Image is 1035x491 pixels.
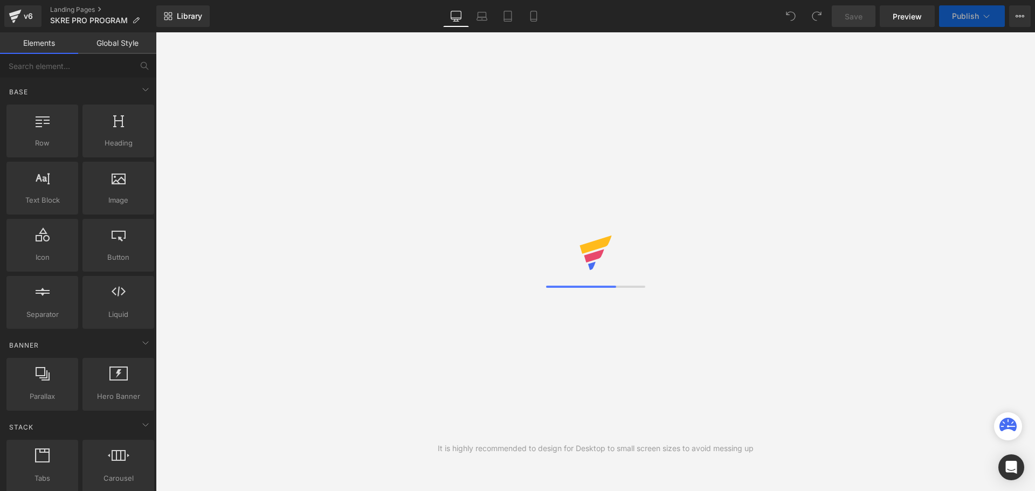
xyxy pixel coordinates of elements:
div: v6 [22,9,35,23]
a: Laptop [469,5,495,27]
span: Separator [10,309,75,320]
span: Icon [10,252,75,263]
span: Carousel [86,473,151,484]
a: Tablet [495,5,521,27]
span: Base [8,87,29,97]
span: SKRE PRO PROGRAM [50,16,128,25]
a: Landing Pages [50,5,156,14]
div: Open Intercom Messenger [998,454,1024,480]
a: Global Style [78,32,156,54]
button: More [1009,5,1031,27]
a: Desktop [443,5,469,27]
span: Heading [86,137,151,149]
span: Banner [8,340,40,350]
span: Hero Banner [86,391,151,402]
button: Redo [806,5,827,27]
span: Save [845,11,862,22]
span: Row [10,137,75,149]
span: Image [86,195,151,206]
a: New Library [156,5,210,27]
a: Mobile [521,5,547,27]
span: Button [86,252,151,263]
button: Publish [939,5,1005,27]
span: Library [177,11,202,21]
a: Preview [880,5,935,27]
button: Undo [780,5,802,27]
span: Stack [8,422,34,432]
span: Tabs [10,473,75,484]
span: Text Block [10,195,75,206]
span: Liquid [86,309,151,320]
a: v6 [4,5,42,27]
div: It is highly recommended to design for Desktop to small screen sizes to avoid messing up [438,442,754,454]
span: Parallax [10,391,75,402]
span: Publish [952,12,979,20]
span: Preview [893,11,922,22]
